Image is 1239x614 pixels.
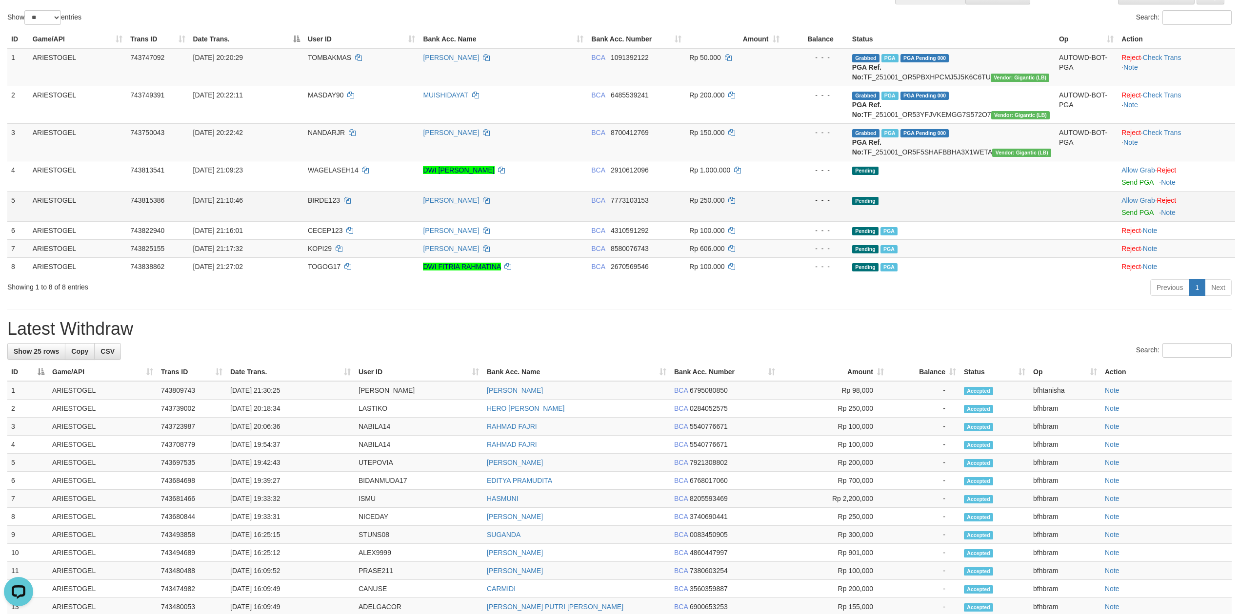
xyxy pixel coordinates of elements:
[226,381,355,400] td: [DATE] 21:30:25
[881,54,899,62] span: Marked by bfhbram
[1105,495,1119,502] a: Note
[1121,209,1153,216] a: Send PGA
[1123,101,1138,109] a: Note
[848,123,1055,161] td: TF_251001_OR5F5SHAFBBHA3X1WETA
[964,495,993,503] span: Accepted
[487,441,537,448] a: RAHMAD FAJRI
[779,436,888,454] td: Rp 100,000
[674,495,688,502] span: BCA
[29,221,126,239] td: ARIESTOGEL
[964,387,993,395] span: Accepted
[1189,279,1205,296] a: 1
[193,129,243,136] span: [DATE] 20:22:42
[157,418,226,436] td: 743723987
[1105,567,1119,575] a: Note
[611,91,649,99] span: Copy 6485539241 to clipboard
[308,166,359,174] span: WAGELASEH14
[880,227,898,235] span: PGA
[689,91,724,99] span: Rp 200.000
[587,30,685,48] th: Bank Acc. Number: activate to sort column ascending
[193,263,243,270] span: [DATE] 21:27:02
[852,227,879,235] span: Pending
[7,86,29,123] td: 2
[1121,166,1155,174] a: Allow Grab
[7,123,29,161] td: 3
[308,54,351,61] span: TOMBAKMAS
[487,567,543,575] a: [PERSON_NAME]
[852,245,879,253] span: Pending
[94,343,121,360] a: CSV
[308,196,340,204] span: BIRDE123
[591,227,605,234] span: BCA
[881,129,899,137] span: Marked by bfhbram
[880,245,898,253] span: PGA
[29,86,126,123] td: ARIESTOGEL
[852,129,879,137] span: Grabbed
[355,400,483,418] td: LASTIKO
[7,472,48,490] td: 6
[689,166,730,174] span: Rp 1.000.000
[226,508,355,526] td: [DATE] 19:33:31
[960,363,1029,381] th: Status: activate to sort column ascending
[7,10,81,25] label: Show entries
[157,381,226,400] td: 743809743
[690,404,728,412] span: Copy 0284052575 to clipboard
[1029,508,1101,526] td: bfhbram
[1121,245,1141,252] a: Reject
[880,263,898,271] span: PGA
[29,239,126,257] td: ARIESTOGEL
[783,30,848,48] th: Balance
[7,418,48,436] td: 3
[779,381,888,400] td: Rp 98,000
[423,54,479,61] a: [PERSON_NAME]
[308,263,340,270] span: TOGOG17
[852,63,881,81] b: PGA Ref. No:
[888,363,960,381] th: Balance: activate to sort column ascending
[888,490,960,508] td: -
[1143,245,1158,252] a: Note
[1118,221,1235,239] td: ·
[964,477,993,485] span: Accepted
[787,165,844,175] div: - - -
[1029,436,1101,454] td: bfhbram
[355,490,483,508] td: ISMU
[1105,513,1119,520] a: Note
[226,472,355,490] td: [DATE] 19:39:27
[888,381,960,400] td: -
[487,422,537,430] a: RAHMAD FAJRI
[48,526,157,544] td: ARIESTOGEL
[193,196,243,204] span: [DATE] 21:10:46
[690,495,728,502] span: Copy 8205593469 to clipboard
[611,263,649,270] span: Copy 2670569546 to clipboard
[848,48,1055,86] td: TF_251001_OR5PBXHPCMJ5J5K6C6TU
[48,381,157,400] td: ARIESTOGEL
[1121,196,1157,204] span: ·
[419,30,587,48] th: Bank Acc. Name: activate to sort column ascending
[1118,257,1235,275] td: ·
[779,454,888,472] td: Rp 200,000
[1118,86,1235,123] td: · ·
[1121,196,1155,204] a: Allow Grab
[1118,239,1235,257] td: ·
[787,90,844,100] div: - - -
[355,363,483,381] th: User ID: activate to sort column ascending
[1121,178,1153,186] a: Send PGA
[991,74,1050,82] span: Vendor URL: https://dashboard.q2checkout.com/secure
[48,508,157,526] td: ARIESTOGEL
[1150,279,1189,296] a: Previous
[487,404,564,412] a: HERO [PERSON_NAME]
[355,472,483,490] td: BIDANMUDA17
[674,513,688,520] span: BCA
[591,263,605,270] span: BCA
[690,477,728,484] span: Copy 6768017060 to clipboard
[852,138,881,156] b: PGA Ref. No:
[852,92,879,100] span: Grabbed
[7,48,29,86] td: 1
[779,400,888,418] td: Rp 250,000
[1105,404,1119,412] a: Note
[964,405,993,413] span: Accepted
[1121,263,1141,270] a: Reject
[7,319,1232,339] h1: Latest Withdraw
[900,54,949,62] span: PGA Pending
[690,459,728,466] span: Copy 7921308802 to clipboard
